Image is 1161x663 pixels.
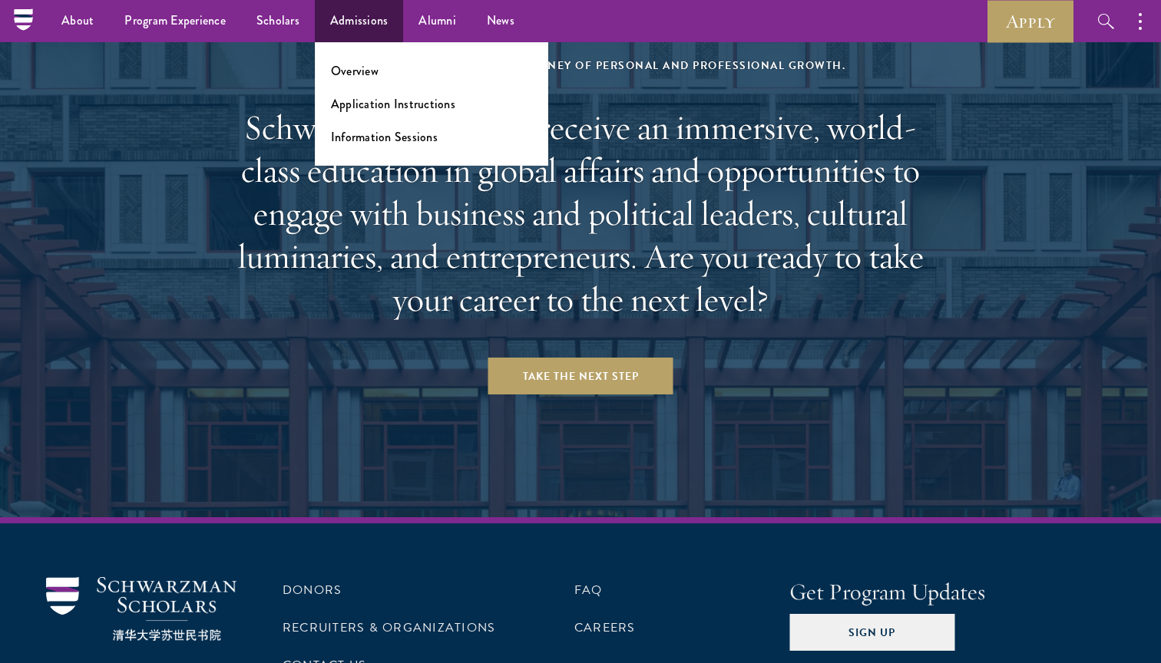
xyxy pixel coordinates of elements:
[574,581,603,599] a: FAQ
[789,577,1115,608] h4: Get Program Updates
[331,95,455,113] a: Application Instructions
[331,128,438,146] a: Information Sessions
[789,614,954,651] button: Sign Up
[488,358,673,394] a: Take the Next Step
[283,581,342,599] a: Donors
[574,618,636,637] a: Careers
[283,618,495,637] a: Recruiters & Organizations
[46,577,237,641] img: Schwarzman Scholars
[223,56,938,75] div: Embark on a transformative journey of personal and professional growth.
[223,106,938,321] h2: Schwarzman Scholars receive an immersive, world-class education in global affairs and opportuniti...
[331,62,379,80] a: Overview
